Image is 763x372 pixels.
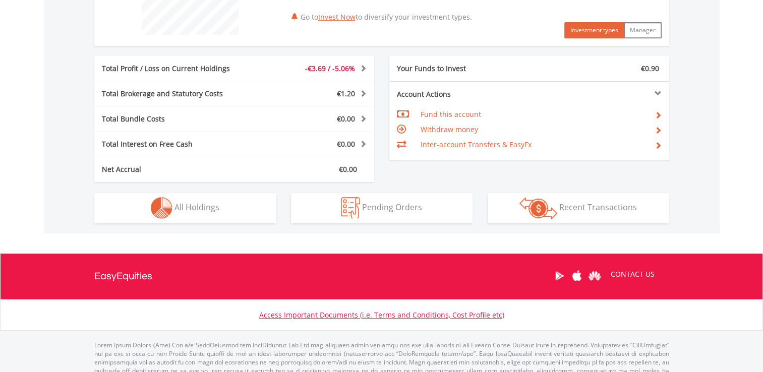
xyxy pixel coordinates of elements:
[337,89,355,98] span: €1.20
[559,202,637,213] span: Recent Transactions
[568,260,586,291] a: Apple
[94,254,152,299] a: EasyEquities
[362,202,422,213] span: Pending Orders
[94,164,258,174] div: Net Accrual
[94,64,258,74] div: Total Profit / Loss on Current Holdings
[641,64,659,73] span: €0.90
[151,197,172,219] img: holdings-wht.png
[94,139,258,149] div: Total Interest on Free Cash
[318,12,356,22] a: Invest Now
[174,202,219,213] span: All Holdings
[389,89,530,99] div: Account Actions
[551,260,568,291] a: Google Play
[337,114,355,123] span: €0.00
[564,22,624,38] button: Investment types
[94,114,258,124] div: Total Bundle Costs
[420,137,647,152] td: Inter-account Transfers & EasyFx
[337,139,355,149] span: €0.00
[586,260,604,291] a: Huawei
[420,122,647,137] td: Withdraw money
[94,89,258,99] div: Total Brokerage and Statutory Costs
[259,310,504,320] a: Access Important Documents (i.e. Terms and Conditions, Cost Profile etc)
[389,64,530,74] div: Your Funds to Invest
[291,193,473,223] button: Pending Orders
[420,107,647,122] td: Fund this account
[94,193,276,223] button: All Holdings
[624,22,662,38] button: Manager
[305,64,355,73] span: -€3.69 / -5.06%
[341,197,360,219] img: pending_instructions-wht.png
[519,197,557,219] img: transactions-zar-wht.png
[488,193,669,223] button: Recent Transactions
[339,164,357,174] span: €0.00
[604,260,662,288] a: CONTACT US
